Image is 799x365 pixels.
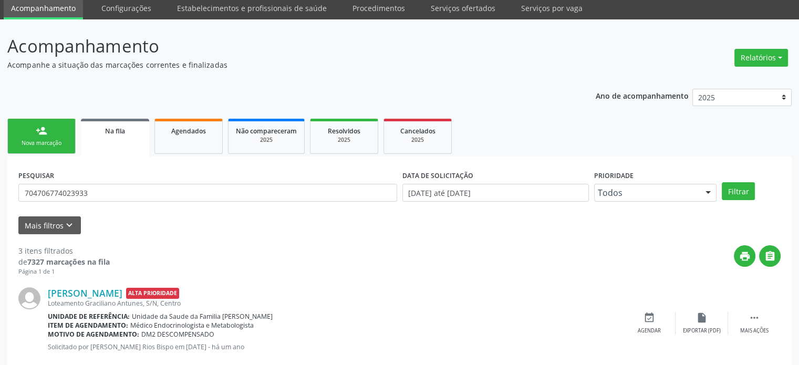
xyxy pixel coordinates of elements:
[18,245,110,256] div: 3 itens filtrados
[48,330,139,339] b: Motivo de agendamento:
[18,168,54,184] label: PESQUISAR
[141,330,214,339] span: DM2 DESCOMPENSADO
[318,136,370,144] div: 2025
[18,216,81,235] button: Mais filtroskeyboard_arrow_down
[402,168,473,184] label: DATA DE SOLICITAÇÃO
[36,125,47,137] div: person_add
[27,257,110,267] strong: 7327 marcações na fila
[696,312,708,324] i: insert_drive_file
[722,182,755,200] button: Filtrar
[18,256,110,267] div: de
[328,127,360,135] span: Resolvidos
[644,312,655,324] i: event_available
[598,187,696,198] span: Todos
[18,184,397,202] input: Nome, CNS
[400,127,435,135] span: Cancelados
[734,245,755,267] button: print
[126,288,179,299] span: Alta Prioridade
[638,327,661,335] div: Agendar
[64,220,75,231] i: keyboard_arrow_down
[18,287,40,309] img: img
[48,321,128,330] b: Item de agendamento:
[683,327,721,335] div: Exportar (PDF)
[132,312,273,321] span: Unidade da Saude da Familia [PERSON_NAME]
[749,312,760,324] i: 
[391,136,444,144] div: 2025
[171,127,206,135] span: Agendados
[7,59,556,70] p: Acompanhe a situação das marcações correntes e finalizadas
[18,267,110,276] div: Página 1 de 1
[739,251,751,262] i: print
[130,321,254,330] span: Médico Endocrinologista e Metabologista
[594,168,634,184] label: Prioridade
[596,89,689,102] p: Ano de acompanhamento
[48,342,623,351] p: Solicitado por [PERSON_NAME] Rios Bispo em [DATE] - há um ano
[48,287,122,299] a: [PERSON_NAME]
[759,245,781,267] button: 
[402,184,589,202] input: Selecione um intervalo
[48,299,623,308] div: Loteamento Graciliano Antunes, S/N, Centro
[740,327,769,335] div: Mais ações
[7,33,556,59] p: Acompanhamento
[764,251,776,262] i: 
[105,127,125,135] span: Na fila
[734,49,788,67] button: Relatórios
[15,139,68,147] div: Nova marcação
[236,127,297,135] span: Não compareceram
[48,312,130,321] b: Unidade de referência:
[236,136,297,144] div: 2025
